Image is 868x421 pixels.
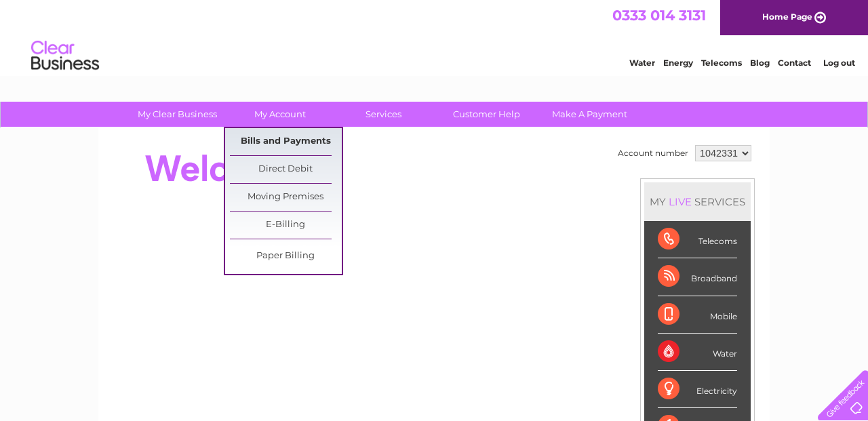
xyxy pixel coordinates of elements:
[612,7,706,24] a: 0333 014 3131
[823,58,855,68] a: Log out
[224,102,336,127] a: My Account
[230,212,342,239] a: E-Billing
[663,58,693,68] a: Energy
[121,102,233,127] a: My Clear Business
[701,58,742,68] a: Telecoms
[658,334,737,371] div: Water
[658,296,737,334] div: Mobile
[666,195,694,208] div: LIVE
[328,102,439,127] a: Services
[534,102,646,127] a: Make A Payment
[230,184,342,211] a: Moving Premises
[629,58,655,68] a: Water
[658,221,737,258] div: Telecoms
[658,258,737,296] div: Broadband
[31,35,100,77] img: logo.png
[750,58,770,68] a: Blog
[778,58,811,68] a: Contact
[230,156,342,183] a: Direct Debit
[431,102,542,127] a: Customer Help
[644,182,751,221] div: MY SERVICES
[614,142,692,165] td: Account number
[230,243,342,270] a: Paper Billing
[658,371,737,408] div: Electricity
[115,7,755,66] div: Clear Business is a trading name of Verastar Limited (registered in [GEOGRAPHIC_DATA] No. 3667643...
[230,128,342,155] a: Bills and Payments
